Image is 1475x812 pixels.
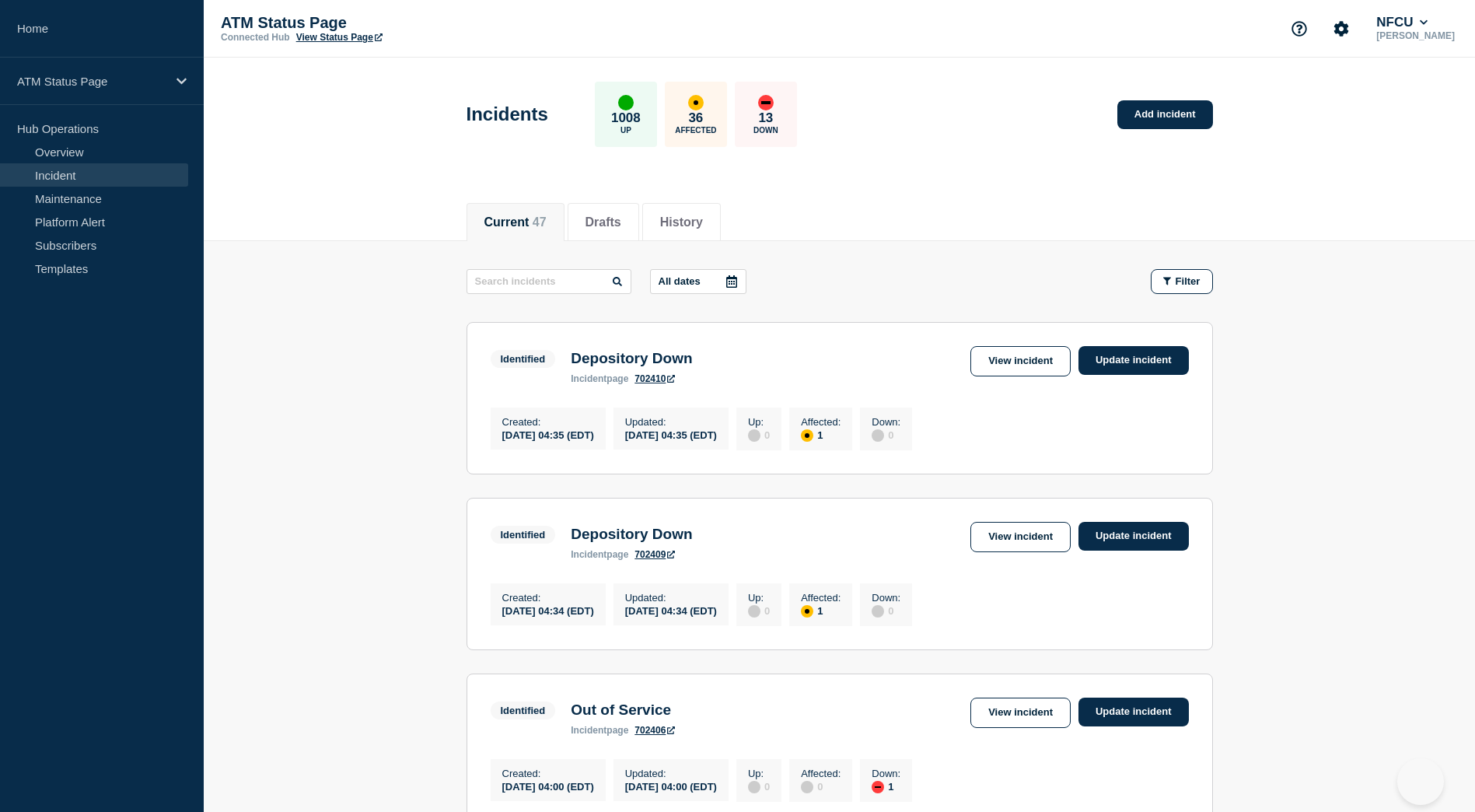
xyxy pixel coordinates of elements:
a: 702410 [634,373,675,384]
p: 13 [758,110,773,126]
div: affected [801,429,813,442]
div: [DATE] 04:35 (EDT) [502,428,594,441]
button: All dates [650,269,746,294]
button: NFCU [1373,15,1431,30]
p: Updated : [625,416,717,428]
p: Down : [872,592,900,604]
p: Created : [502,416,594,428]
h3: Out of Service [571,702,675,719]
a: Add incident [1117,100,1213,129]
button: Support [1283,12,1316,45]
p: Affected [675,126,716,135]
div: 1 [801,428,841,442]
iframe: Help Scout Beacon - Open [1397,758,1444,805]
p: page [571,549,628,560]
div: disabled [748,781,760,793]
div: down [758,95,774,110]
span: Filter [1176,275,1201,287]
input: Search incidents [467,269,631,294]
div: [DATE] 04:35 (EDT) [625,428,717,441]
a: Update incident [1078,522,1189,551]
div: 0 [801,779,841,793]
h3: Depository Down [571,350,692,367]
div: 1 [872,779,900,793]
span: Identified [491,526,556,544]
span: incident [571,549,606,560]
p: Down : [872,768,900,779]
a: View incident [970,698,1071,728]
p: ATM Status Page [17,75,166,88]
div: 0 [748,604,770,618]
span: Identified [491,702,556,719]
div: 1 [801,604,841,618]
a: Update incident [1078,698,1189,726]
h3: Depository Down [571,526,692,543]
p: Affected : [801,416,841,428]
div: [DATE] 04:00 (EDT) [502,779,594,793]
p: All dates [659,275,701,287]
p: Down : [872,416,900,428]
p: 1008 [611,110,641,126]
button: Drafts [585,215,621,229]
p: Updated : [625,592,717,604]
a: 702409 [634,549,675,560]
p: Connected Hub [221,32,290,43]
button: Account settings [1325,12,1358,45]
div: 0 [872,428,900,442]
a: 702406 [634,725,675,736]
p: page [571,725,628,736]
button: Filter [1151,269,1213,294]
a: Update incident [1078,346,1189,375]
span: incident [571,725,606,736]
a: View incident [970,522,1071,552]
div: down [872,781,884,793]
p: ATM Status Page [221,14,532,32]
p: Up : [748,416,770,428]
p: 36 [688,110,703,126]
div: disabled [801,781,813,793]
div: 0 [872,604,900,618]
div: up [618,95,634,110]
p: page [571,373,628,384]
span: 47 [533,215,547,229]
div: disabled [872,429,884,442]
button: Current 47 [484,215,547,229]
div: disabled [748,429,760,442]
p: Created : [502,592,594,604]
p: Down [753,126,778,135]
a: View Status Page [296,32,383,43]
p: Created : [502,768,594,779]
h1: Incidents [467,103,548,125]
p: Updated : [625,768,717,779]
div: affected [688,95,704,110]
div: disabled [748,605,760,618]
div: 0 [748,779,770,793]
p: [PERSON_NAME] [1373,30,1458,41]
p: Up : [748,768,770,779]
div: 0 [748,428,770,442]
p: Up [620,126,631,135]
button: History [660,215,703,229]
div: disabled [872,605,884,618]
span: incident [571,373,606,384]
div: [DATE] 04:34 (EDT) [502,604,594,617]
div: [DATE] 04:34 (EDT) [625,604,717,617]
span: Identified [491,350,556,368]
p: Affected : [801,768,841,779]
a: View incident [970,346,1071,376]
div: [DATE] 04:00 (EDT) [625,779,717,793]
p: Up : [748,592,770,604]
div: affected [801,605,813,618]
p: Affected : [801,592,841,604]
